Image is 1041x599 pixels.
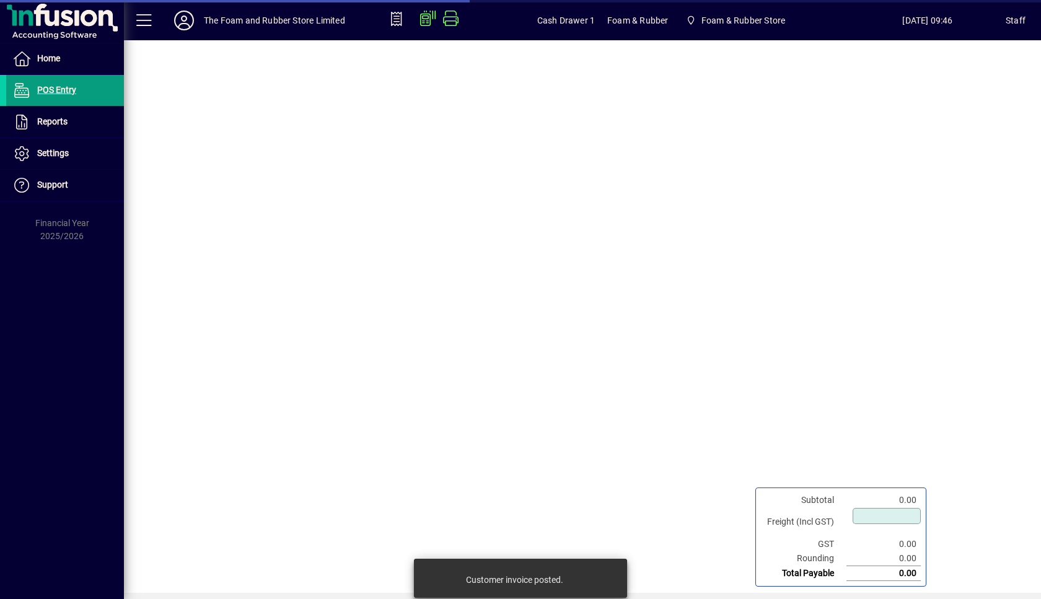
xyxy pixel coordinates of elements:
td: Subtotal [761,493,846,507]
span: Foam & Rubber Store [701,11,785,30]
span: Reports [37,116,68,126]
div: Staff [1006,11,1026,30]
span: Support [37,180,68,190]
div: Customer invoice posted. [466,574,563,586]
td: 0.00 [846,537,921,551]
td: 0.00 [846,566,921,581]
td: 0.00 [846,493,921,507]
span: Cash Drawer 1 [537,11,595,30]
span: Home [37,53,60,63]
button: Profile [164,9,204,32]
td: GST [761,537,846,551]
span: POS Entry [37,85,76,95]
span: Foam & Rubber [607,11,668,30]
a: Settings [6,138,124,169]
span: Foam & Rubber Store [680,9,790,32]
a: Home [6,43,124,74]
td: Total Payable [761,566,846,581]
a: Support [6,170,124,201]
a: Reports [6,107,124,138]
div: The Foam and Rubber Store Limited [204,11,345,30]
td: Freight (Incl GST) [761,507,846,537]
span: [DATE] 09:46 [850,11,1006,30]
span: Settings [37,148,69,158]
td: Rounding [761,551,846,566]
td: 0.00 [846,551,921,566]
